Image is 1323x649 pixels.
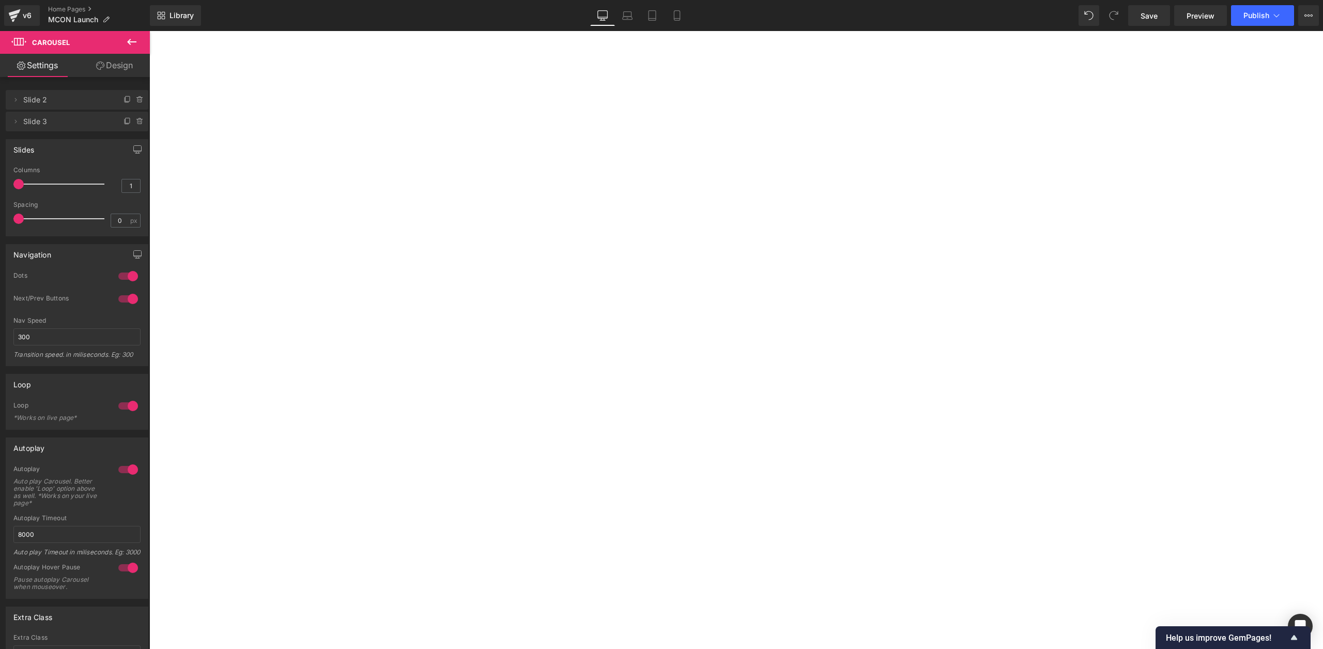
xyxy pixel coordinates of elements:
div: Pause autoplay Carousel when mouseover. [13,576,106,591]
div: Columns [13,167,141,174]
div: Open Intercom Messenger [1288,614,1313,639]
span: Slide 3 [23,112,110,131]
div: Transition speed. in miliseconds. Eg: 300 [13,351,141,366]
button: Publish [1231,5,1294,26]
div: Slides [13,140,34,154]
button: More [1298,5,1319,26]
a: Desktop [590,5,615,26]
div: Auto play Carousel. Better enable 'Loop' option above as well. *Works on your live page* [13,478,106,507]
a: Mobile [665,5,689,26]
span: Preview [1187,10,1214,21]
div: Autoplay [13,438,44,452]
button: Undo [1079,5,1099,26]
span: MCON Launch [48,16,98,24]
span: px [130,217,139,224]
span: Carousel [32,38,70,47]
a: Home Pages [48,5,150,13]
div: Spacing [13,201,141,208]
a: New Library [150,5,201,26]
div: Loop [13,401,108,412]
div: v6 [21,9,34,22]
div: Loop [13,374,31,389]
div: Extra Class [13,607,52,622]
div: Auto play Timeout in miliseconds. Eg: 3000 [13,548,141,563]
span: Publish [1243,11,1269,20]
div: Dots [13,271,108,282]
div: Autoplay [13,465,108,476]
a: Tablet [640,5,665,26]
button: Redo [1103,5,1124,26]
div: Autoplay Timeout [13,515,141,522]
div: Autoplay Hover Pause [13,563,108,574]
span: Help us improve GemPages! [1166,633,1288,643]
div: Nav Speed [13,317,141,324]
div: Next/Prev Buttons [13,294,108,305]
span: Save [1141,10,1158,21]
button: Show survey - Help us improve GemPages! [1166,631,1300,644]
a: Design [77,54,152,77]
a: Preview [1174,5,1227,26]
a: Laptop [615,5,640,26]
div: Navigation [13,245,51,259]
span: Library [170,11,194,20]
span: Slide 2 [23,90,110,110]
div: Extra Class [13,634,141,641]
div: *Works on live page* [13,414,106,421]
a: v6 [4,5,40,26]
